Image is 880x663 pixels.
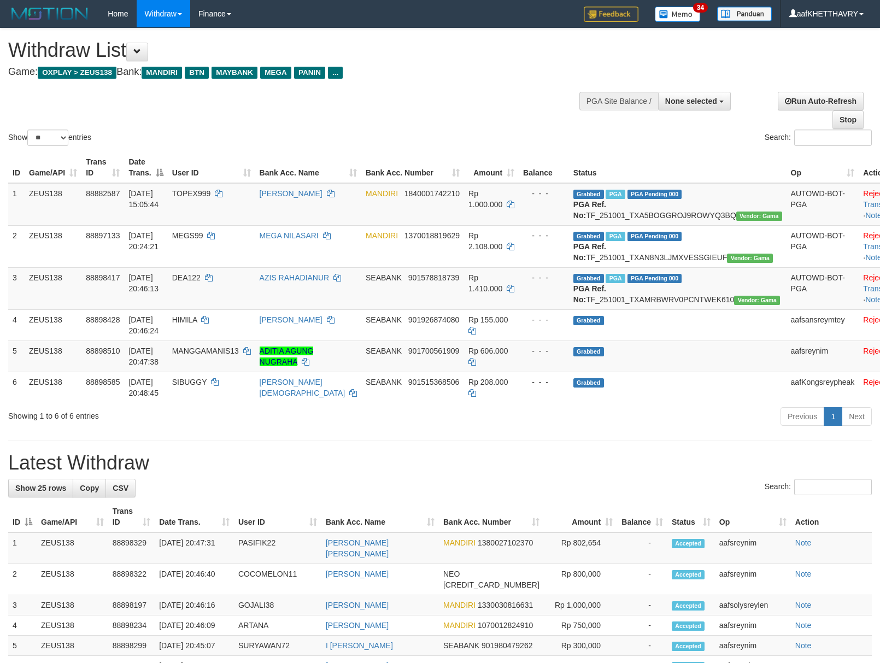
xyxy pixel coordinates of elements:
[544,501,617,532] th: Amount: activate to sort column ascending
[672,601,705,611] span: Accepted
[523,377,565,388] div: - - -
[672,642,705,651] span: Accepted
[155,532,234,564] td: [DATE] 20:47:31
[573,378,604,388] span: Grabbed
[627,274,682,283] span: PGA Pending
[523,272,565,283] div: - - -
[617,564,667,595] td: -
[108,501,155,532] th: Trans ID: activate to sort column ascending
[326,601,389,609] a: [PERSON_NAME]
[617,636,667,656] td: -
[795,621,812,630] a: Note
[667,501,715,532] th: Status: activate to sort column ascending
[443,570,460,578] span: NEO
[523,345,565,356] div: - - -
[86,231,120,240] span: 88897133
[824,407,842,426] a: 1
[627,190,682,199] span: PGA Pending
[523,230,565,241] div: - - -
[468,273,502,293] span: Rp 1.410.000
[842,407,872,426] a: Next
[172,347,239,355] span: MANGGAMANIS13
[260,273,330,282] a: AZIS RAHADIANUR
[795,570,812,578] a: Note
[8,183,25,226] td: 1
[128,378,159,397] span: [DATE] 20:48:45
[787,152,859,183] th: Op: activate to sort column ascending
[606,232,625,241] span: Marked by aafsolysreylen
[408,347,459,355] span: Copy 901700561909 to clipboard
[86,347,120,355] span: 88898510
[37,636,108,656] td: ZEUS138
[172,231,203,240] span: MEGS99
[408,315,459,324] span: Copy 901926874080 to clipboard
[627,232,682,241] span: PGA Pending
[128,273,159,293] span: [DATE] 20:46:13
[443,580,539,589] span: Copy 5859459289034422 to clipboard
[172,315,197,324] span: HIMILA
[8,67,576,78] h4: Game: Bank:
[468,378,508,386] span: Rp 208.000
[260,378,345,397] a: [PERSON_NAME][DEMOGRAPHIC_DATA]
[86,273,120,282] span: 88898417
[155,501,234,532] th: Date Trans.: activate to sort column ascending
[113,484,128,492] span: CSV
[260,67,291,79] span: MEGA
[672,621,705,631] span: Accepted
[155,595,234,615] td: [DATE] 20:46:16
[8,341,25,372] td: 5
[617,501,667,532] th: Balance: activate to sort column ascending
[108,532,155,564] td: 88898329
[464,152,519,183] th: Amount: activate to sort column ascending
[765,479,872,495] label: Search:
[655,7,701,22] img: Button%20Memo.svg
[573,316,604,325] span: Grabbed
[326,621,389,630] a: [PERSON_NAME]
[715,636,791,656] td: aafsreynim
[672,539,705,548] span: Accepted
[573,190,604,199] span: Grabbed
[234,636,321,656] td: SURYAWAN72
[260,347,314,366] a: ADITIA AGUNG NUGRAHA
[8,267,25,309] td: 3
[795,601,812,609] a: Note
[108,564,155,595] td: 88898322
[443,538,476,547] span: MANDIRI
[544,532,617,564] td: Rp 802,654
[366,347,402,355] span: SEABANK
[787,341,859,372] td: aafsreynim
[255,152,361,183] th: Bank Acc. Name: activate to sort column ascending
[108,636,155,656] td: 88898299
[8,479,73,497] a: Show 25 rows
[579,92,658,110] div: PGA Site Balance /
[523,188,565,199] div: - - -
[37,595,108,615] td: ZEUS138
[794,479,872,495] input: Search:
[80,484,99,492] span: Copy
[361,152,464,183] th: Bank Acc. Number: activate to sort column ascending
[544,636,617,656] td: Rp 300,000
[25,183,81,226] td: ZEUS138
[8,452,872,474] h1: Latest Withdraw
[260,315,322,324] a: [PERSON_NAME]
[37,501,108,532] th: Game/API: activate to sort column ascending
[584,7,638,22] img: Feedback.jpg
[791,501,872,532] th: Action
[544,564,617,595] td: Rp 800,000
[443,601,476,609] span: MANDIRI
[142,67,182,79] span: MANDIRI
[234,595,321,615] td: GOJALI38
[8,406,359,421] div: Showing 1 to 6 of 6 entries
[573,274,604,283] span: Grabbed
[795,538,812,547] a: Note
[37,532,108,564] td: ZEUS138
[734,296,780,305] span: Vendor URL: https://trx31.1velocity.biz
[168,152,255,183] th: User ID: activate to sort column ascending
[569,152,787,183] th: Status
[569,183,787,226] td: TF_251001_TXA5BOGGROJ9ROWYQ3BQ
[569,267,787,309] td: TF_251001_TXAMRBWRV0PCNTWEK610
[606,190,625,199] span: Marked by aafnoeunsreypich
[717,7,772,21] img: panduan.png
[8,130,91,146] label: Show entries
[108,615,155,636] td: 88898234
